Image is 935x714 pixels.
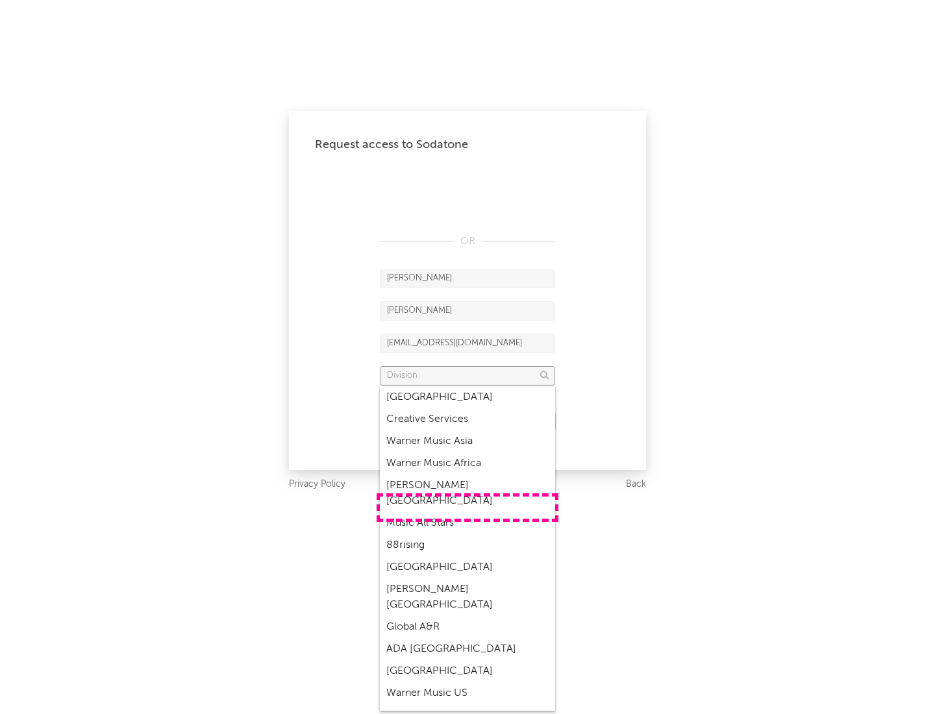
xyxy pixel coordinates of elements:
[380,556,555,578] div: [GEOGRAPHIC_DATA]
[380,660,555,682] div: [GEOGRAPHIC_DATA]
[380,408,555,430] div: Creative Services
[380,534,555,556] div: 88rising
[626,476,646,493] a: Back
[380,366,555,386] input: Division
[380,234,555,249] div: OR
[380,430,555,452] div: Warner Music Asia
[380,682,555,704] div: Warner Music US
[380,269,555,288] input: First Name
[380,638,555,660] div: ADA [GEOGRAPHIC_DATA]
[289,476,345,493] a: Privacy Policy
[380,616,555,638] div: Global A&R
[380,512,555,534] div: Music All Stars
[380,386,555,408] div: [GEOGRAPHIC_DATA]
[380,474,555,512] div: [PERSON_NAME] [GEOGRAPHIC_DATA]
[380,452,555,474] div: Warner Music Africa
[380,578,555,616] div: [PERSON_NAME] [GEOGRAPHIC_DATA]
[315,137,620,153] div: Request access to Sodatone
[380,334,555,353] input: Email
[380,301,555,321] input: Last Name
